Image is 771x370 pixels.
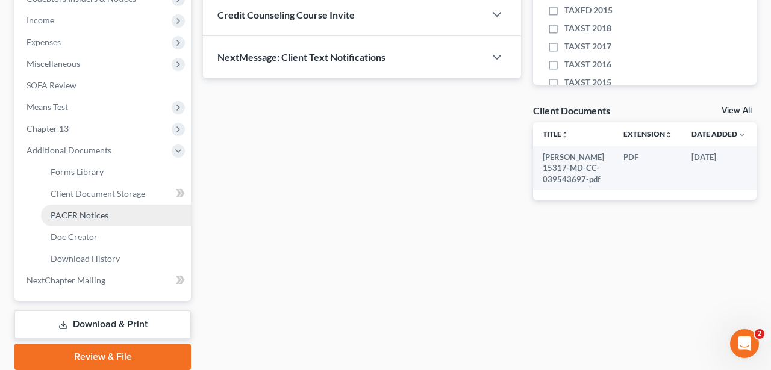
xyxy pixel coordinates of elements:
[533,146,614,190] td: [PERSON_NAME] 15317-MD-CC-039543697-pdf
[564,76,611,88] span: TAXST 2015
[730,329,759,358] iframe: Intercom live chat
[51,188,145,199] span: Client Document Storage
[682,146,755,190] td: [DATE]
[51,232,98,242] span: Doc Creator
[533,104,610,117] div: Client Documents
[14,310,191,339] a: Download & Print
[41,248,191,270] a: Download History
[564,4,613,16] span: TAXFD 2015
[738,131,746,138] i: expand_more
[17,270,191,291] a: NextChapter Mailing
[27,123,69,134] span: Chapter 13
[217,9,355,20] span: Credit Counseling Course Invite
[27,58,80,69] span: Miscellaneous
[41,183,191,205] a: Client Document Storage
[41,226,191,248] a: Doc Creator
[27,15,54,25] span: Income
[755,329,764,339] span: 2
[564,40,611,52] span: TAXST 2017
[27,275,105,285] span: NextChapter Mailing
[543,129,569,138] a: Titleunfold_more
[51,210,108,220] span: PACER Notices
[14,344,191,370] a: Review & File
[722,106,752,115] a: View All
[51,253,120,264] span: Download History
[614,146,682,190] td: PDF
[564,58,611,70] span: TAXST 2016
[217,51,385,63] span: NextMessage: Client Text Notifications
[51,167,104,177] span: Forms Library
[27,145,111,155] span: Additional Documents
[564,22,611,34] span: TAXST 2018
[27,80,76,90] span: SOFA Review
[665,131,672,138] i: unfold_more
[623,129,672,138] a: Extensionunfold_more
[27,102,68,112] span: Means Test
[41,161,191,183] a: Forms Library
[27,37,61,47] span: Expenses
[41,205,191,226] a: PACER Notices
[691,129,746,138] a: Date Added expand_more
[561,131,569,138] i: unfold_more
[17,75,191,96] a: SOFA Review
